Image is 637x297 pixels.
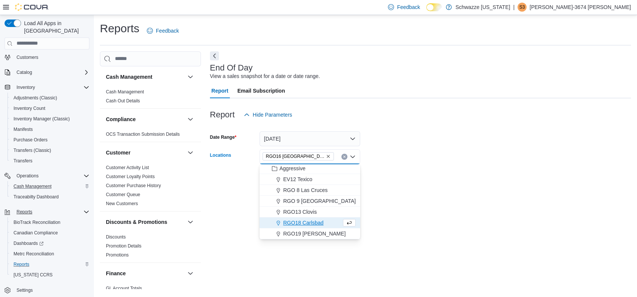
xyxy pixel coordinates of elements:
a: GL Account Totals [106,286,142,291]
div: Cash Management [100,87,201,108]
p: [PERSON_NAME]-3674 [PERSON_NAME] [530,3,631,12]
a: BioTrack Reconciliation [11,218,63,227]
h3: Discounts & Promotions [106,218,167,226]
span: RGO19 [PERSON_NAME] [283,230,346,237]
h3: Customer [106,149,130,156]
span: Purchase Orders [11,135,89,144]
span: Adjustments (Classic) [14,95,57,101]
span: Transfers [11,156,89,165]
button: Compliance [186,115,195,124]
img: Cova [15,3,49,11]
span: Transfers [14,158,32,164]
a: Reports [11,260,32,269]
a: Cash Out Details [106,98,140,103]
span: Transfers (Classic) [14,147,51,153]
span: Feedback [156,27,179,34]
p: Schwazze [US_STATE] [456,3,510,12]
span: Purchase Orders [14,137,48,143]
a: New Customers [106,201,138,206]
span: Load All Apps in [GEOGRAPHIC_DATA] [21,19,89,34]
span: Discounts [106,234,126,240]
input: Dark Mode [426,3,442,11]
button: Discounts & Promotions [186,217,195,226]
button: Reports [2,207,92,217]
h3: Cash Management [106,73,152,81]
span: Traceabilty Dashboard [14,194,59,200]
a: Metrc Reconciliation [11,249,57,258]
a: Manifests [11,125,36,134]
span: OCS Transaction Submission Details [106,131,180,137]
span: Inventory [14,83,89,92]
div: Customer [100,163,201,211]
span: Dashboards [11,239,89,248]
button: RGO19 [PERSON_NAME] [260,228,360,239]
span: Promotion Details [106,243,142,249]
span: Email Subscription [237,83,285,98]
span: RGO16 Alamogordo [263,152,334,160]
h3: Compliance [106,115,136,123]
span: Operations [14,171,89,180]
div: Sarah-3674 Holmes [518,3,527,12]
a: Purchase Orders [11,135,51,144]
a: Canadian Compliance [11,228,61,237]
span: Dashboards [14,240,44,246]
span: Hide Parameters [253,111,292,118]
button: [US_STATE] CCRS [8,270,92,280]
button: RGO18 Carlsbad [260,217,360,228]
span: Operations [17,173,39,179]
a: Adjustments (Classic) [11,93,60,102]
button: Aggressive [260,163,360,174]
button: Metrc Reconciliation [8,249,92,259]
a: Inventory Count [11,104,48,113]
button: Settings [2,285,92,295]
span: Reports [14,207,89,216]
span: BioTrack Reconciliation [14,219,60,225]
button: RGO13 Clovis [260,207,360,217]
span: S3 [519,3,525,12]
button: Adjustments (Classic) [8,93,92,103]
span: Inventory Count [11,104,89,113]
a: Inventory Manager (Classic) [11,114,73,123]
button: Catalog [14,68,35,77]
a: [US_STATE] CCRS [11,270,56,279]
span: Cash Management [14,183,51,189]
span: Manifests [14,126,33,132]
span: Adjustments (Classic) [11,93,89,102]
button: Canadian Compliance [8,228,92,238]
button: Transfers (Classic) [8,145,92,156]
span: Cash Management [11,182,89,191]
a: Customers [14,53,41,62]
a: Feedback [144,23,182,38]
span: Inventory [17,84,35,90]
span: Washington CCRS [11,270,89,279]
div: Compliance [100,130,201,142]
a: Transfers (Classic) [11,146,54,155]
span: Catalog [14,68,89,77]
a: Settings [14,286,36,295]
a: Customer Loyalty Points [106,174,155,179]
button: Catalog [2,67,92,78]
p: | [513,3,515,12]
span: Promotions [106,252,129,258]
span: GL Account Totals [106,285,142,291]
button: BioTrack Reconciliation [8,217,92,228]
button: Operations [14,171,42,180]
button: Reports [14,207,35,216]
a: Promotion Details [106,243,142,249]
span: EV12 Texico [283,175,312,183]
span: RGO13 Clovis [283,208,317,216]
div: View a sales snapshot for a date or date range. [210,72,320,80]
span: RGO18 Carlsbad [283,219,323,226]
span: Customer Loyalty Points [106,174,155,180]
span: RGO 8 Las Cruces [283,186,328,194]
button: Clear input [341,154,347,160]
span: Customers [17,54,38,60]
span: Settings [17,287,33,293]
button: Compliance [106,115,184,123]
span: Metrc Reconciliation [14,251,54,257]
h3: Report [210,110,235,119]
a: Transfers [11,156,35,165]
a: Dashboards [11,239,47,248]
span: Cash Management [106,89,144,95]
